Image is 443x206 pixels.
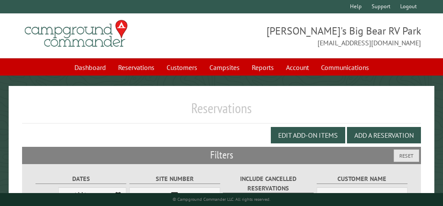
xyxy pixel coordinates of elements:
a: Dashboard [69,59,111,76]
h1: Reservations [22,100,421,124]
button: Edit Add-on Items [271,127,345,143]
label: Include Cancelled Reservations [223,174,314,193]
a: Campsites [204,59,245,76]
a: Communications [316,59,374,76]
img: Campground Commander [22,17,130,51]
label: Dates [35,174,126,184]
small: © Campground Commander LLC. All rights reserved. [173,196,270,202]
a: Reservations [113,59,160,76]
a: Account [281,59,314,76]
label: Customer Name [317,174,408,184]
label: From: [35,193,58,201]
h2: Filters [22,147,421,163]
button: Reset [394,149,419,162]
span: [PERSON_NAME]'s Big Bear RV Park [EMAIL_ADDRESS][DOMAIN_NAME] [221,24,421,48]
a: Reports [247,59,279,76]
a: Customers [161,59,202,76]
button: Add a Reservation [347,127,421,143]
label: Site Number [129,174,220,184]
